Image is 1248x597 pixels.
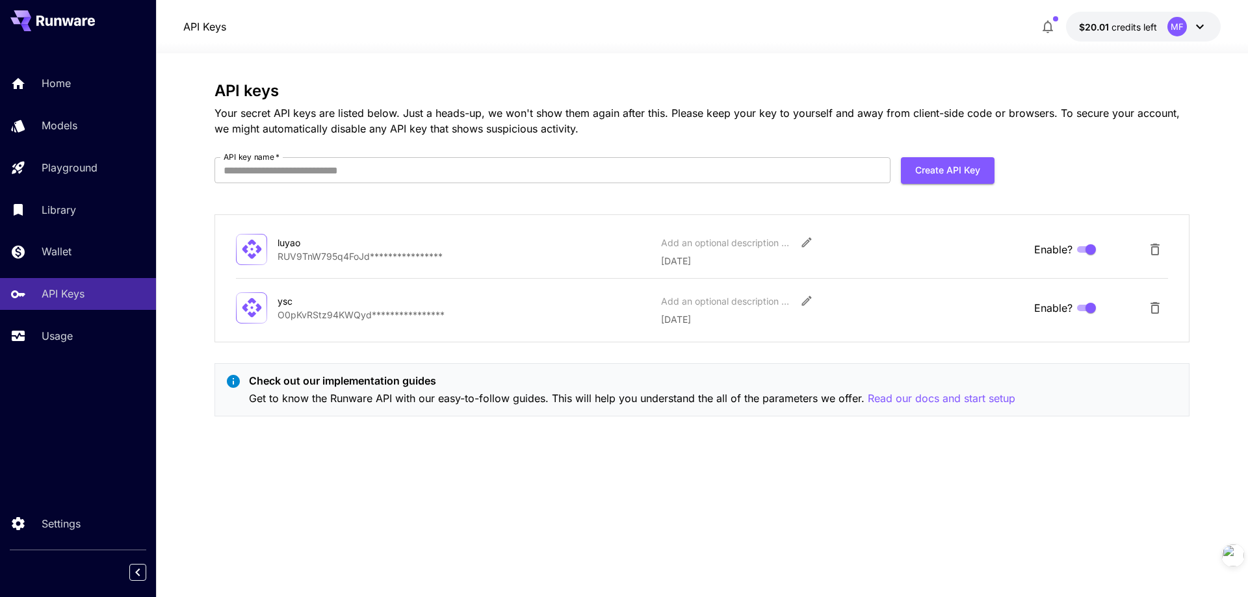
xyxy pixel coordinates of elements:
div: ysc [278,294,408,308]
button: Delete API Key [1142,236,1168,262]
p: Wallet [42,244,71,259]
button: Read our docs and start setup [868,390,1015,407]
p: Home [42,75,71,91]
p: Usage [42,328,73,344]
div: MF [1167,17,1187,36]
button: $20.008MF [1066,12,1221,42]
p: [DATE] [661,254,1024,268]
p: Library [42,202,76,218]
div: Add an optional description or comment [661,236,791,249]
p: Check out our implementation guides [249,373,1015,388]
p: Get to know the Runware API with our easy-to-follow guides. This will help you understand the all... [249,390,1015,407]
span: Enable? [1034,242,1072,257]
div: $20.008 [1079,20,1157,34]
label: API key name [224,151,279,162]
p: Your secret API keys are listed below. Just a heads-up, we won't show them again after this. Plea... [214,105,1189,136]
div: Collapse sidebar [139,561,156,584]
div: Add an optional description or comment [661,294,791,308]
button: Collapse sidebar [129,564,146,581]
button: Create API Key [901,157,994,184]
button: Delete API Key [1142,295,1168,321]
p: API Keys [42,286,84,301]
button: Edit [795,231,818,254]
button: Edit [795,289,818,312]
span: credits left [1111,21,1157,32]
p: Settings [42,516,81,531]
span: Enable? [1034,300,1072,316]
p: [DATE] [661,312,1024,326]
span: $20.01 [1079,21,1111,32]
p: Playground [42,160,97,175]
p: Models [42,118,77,133]
div: luyao [278,236,408,249]
nav: breadcrumb [183,19,226,34]
h3: API keys [214,82,1189,100]
a: API Keys [183,19,226,34]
